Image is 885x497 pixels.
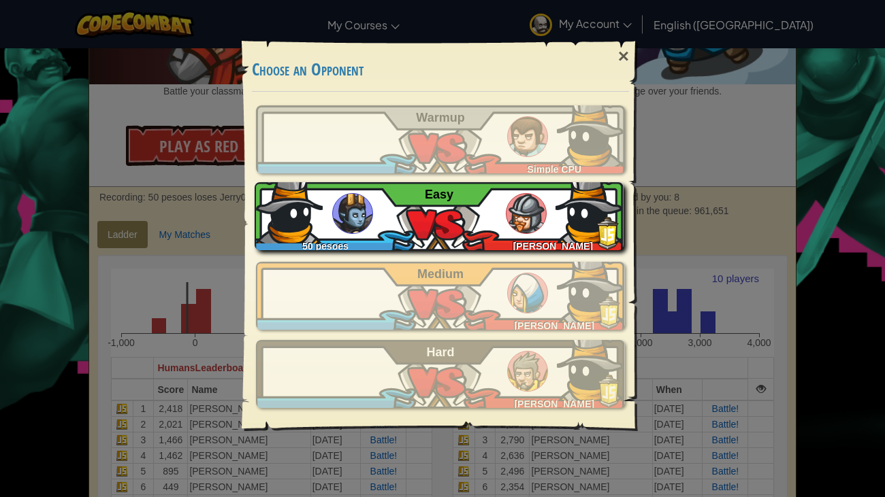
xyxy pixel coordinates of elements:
[507,116,548,157] img: humans_ladder_tutorial.png
[256,340,625,408] a: [PERSON_NAME]
[332,193,373,234] img: ogres_ladder_easy.png
[556,175,624,243] img: 3r0x8QAAAAGSURBVAMAQn3iV0IRVeIAAAAASUVORK5CYII=
[507,351,548,392] img: humans_ladder_hard.png
[513,241,592,252] span: [PERSON_NAME]
[514,398,594,409] span: [PERSON_NAME]
[256,262,625,330] a: [PERSON_NAME]
[416,111,464,124] span: Warmup
[255,175,323,243] img: 3r0x8QAAAAGSURBVAMAQn3iV0IRVeIAAAAASUVORK5CYII=
[425,188,453,201] span: Easy
[557,255,625,323] img: 3r0x8QAAAAGSURBVAMAQn3iV0IRVeIAAAAASUVORK5CYII=
[252,61,629,79] h3: Choose an Opponent
[302,241,349,252] span: 50 pesoes
[507,273,548,313] img: humans_ladder_medium.png
[528,164,581,175] span: Simple CPU
[506,193,547,234] img: humans_ladder_easy.png
[427,345,455,359] span: Hard
[557,99,625,167] img: 3r0x8QAAAAGSURBVAMAQn3iV0IRVeIAAAAASUVORK5CYII=
[514,320,594,331] span: [PERSON_NAME]
[256,105,625,173] a: Simple CPU
[417,267,464,281] span: Medium
[608,37,639,76] div: ×
[557,333,625,401] img: 3r0x8QAAAAGSURBVAMAQn3iV0IRVeIAAAAASUVORK5CYII=
[256,182,625,250] a: 50 pesoes[PERSON_NAME]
